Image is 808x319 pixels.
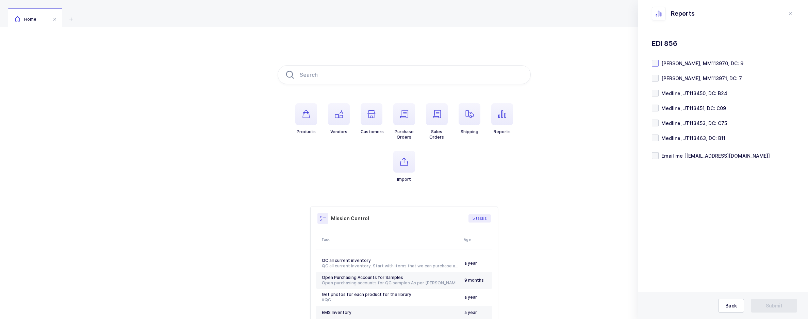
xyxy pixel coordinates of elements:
span: Submit [766,302,782,309]
input: Search [278,65,531,84]
span: Medline, JT113453, DC: C75 [659,120,727,126]
span: a year [464,310,477,315]
button: Back [718,299,744,313]
h1: EDI 856 [652,38,794,49]
div: Task [321,237,460,242]
button: Shipping [459,103,480,135]
button: Reports [491,103,513,135]
span: Open Purchasing Accounts for Samples [322,275,403,280]
span: Back [725,302,737,309]
span: Reports [671,10,695,18]
span: Get photos for each product for the library [322,292,411,297]
div: Age [464,237,490,242]
div: QC all current inventory. Start with items that we can purchase a sample from Schein. #[GEOGRAPHI... [322,263,459,269]
button: SalesOrders [426,103,448,140]
span: 5 tasks [473,216,487,221]
button: Submit [751,299,797,313]
span: Medline, JT113450, DC: B24 [659,90,727,96]
span: a year [464,295,477,300]
span: EMS Inventory [322,310,351,315]
button: close drawer [786,10,794,18]
div: #QC [322,297,459,303]
button: Customers [361,103,384,135]
div: Open purchasing accounts for QC samples As per [PERSON_NAME], we had an account with [PERSON_NAME... [322,280,459,286]
button: Vendors [328,103,350,135]
span: [PERSON_NAME], MM113971, DC: 7 [659,75,742,82]
button: Import [393,151,415,182]
span: Medline, JT113451, DC: C09 [659,105,726,111]
span: a year [464,261,477,266]
span: Email me [[EMAIL_ADDRESS][DOMAIN_NAME]] [659,153,770,159]
span: 9 months [464,278,484,283]
span: [PERSON_NAME], MM113970, DC: 9 [659,60,743,67]
button: Products [295,103,317,135]
span: QC all current inventory [322,258,371,263]
span: Home [15,17,36,22]
h3: Mission Control [331,215,369,222]
button: PurchaseOrders [393,103,415,140]
span: Medline, JT113463, DC: B11 [659,135,725,141]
